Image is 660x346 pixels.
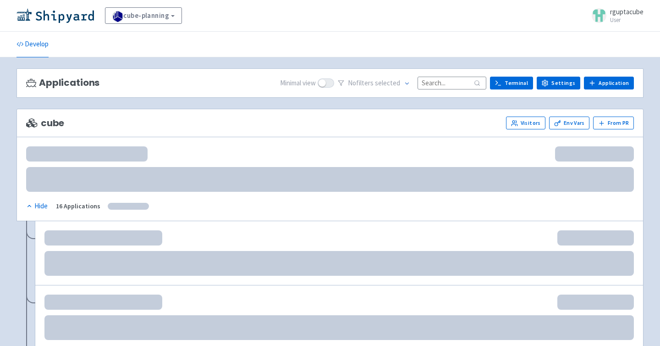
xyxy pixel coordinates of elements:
div: 16 Applications [56,201,100,212]
a: rguptacube User [586,8,643,23]
a: cube-planning [105,7,182,24]
a: Application [584,77,634,89]
a: Develop [16,32,49,57]
input: Search... [418,77,486,89]
a: Env Vars [549,117,589,129]
span: cube [26,118,64,128]
span: rguptacube [610,7,643,16]
small: User [610,17,643,23]
span: No filter s [348,78,400,89]
img: Shipyard logo [16,8,94,23]
button: Hide [26,201,49,212]
button: From PR [593,117,634,129]
span: Minimal view [280,78,316,89]
a: Visitors [506,117,545,129]
a: Terminal [490,77,533,89]
div: Hide [26,201,48,212]
span: selected [375,78,400,87]
a: Settings [537,77,580,89]
h3: Applications [26,78,99,88]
